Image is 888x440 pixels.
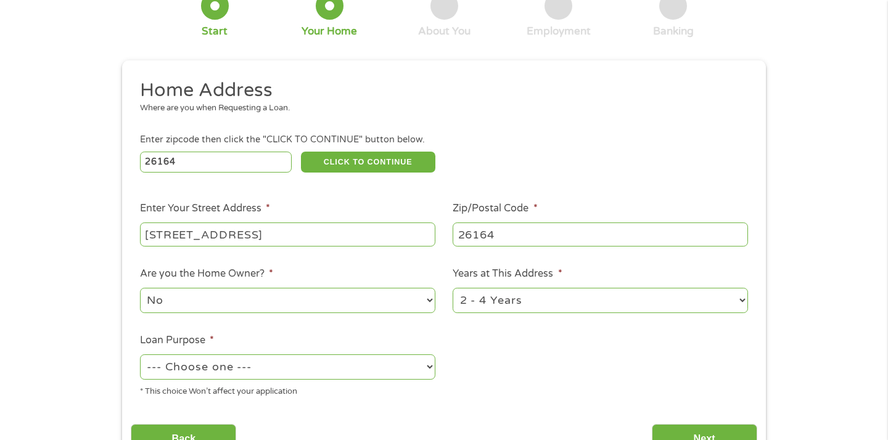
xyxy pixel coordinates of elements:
[418,25,471,38] div: About You
[140,334,214,347] label: Loan Purpose
[140,78,739,103] h2: Home Address
[140,222,435,246] input: 1 Main Street
[140,102,739,115] div: Where are you when Requesting a Loan.
[140,267,273,280] label: Are you the Home Owner?
[453,202,537,215] label: Zip/Postal Code
[140,202,270,215] label: Enter Your Street Address
[527,25,591,38] div: Employment
[301,152,435,173] button: CLICK TO CONTINUE
[302,25,357,38] div: Your Home
[140,381,435,398] div: * This choice Won’t affect your application
[202,25,228,38] div: Start
[653,25,694,38] div: Banking
[453,267,562,280] label: Years at This Address
[140,133,748,147] div: Enter zipcode then click the "CLICK TO CONTINUE" button below.
[140,152,292,173] input: Enter Zipcode (e.g 01510)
